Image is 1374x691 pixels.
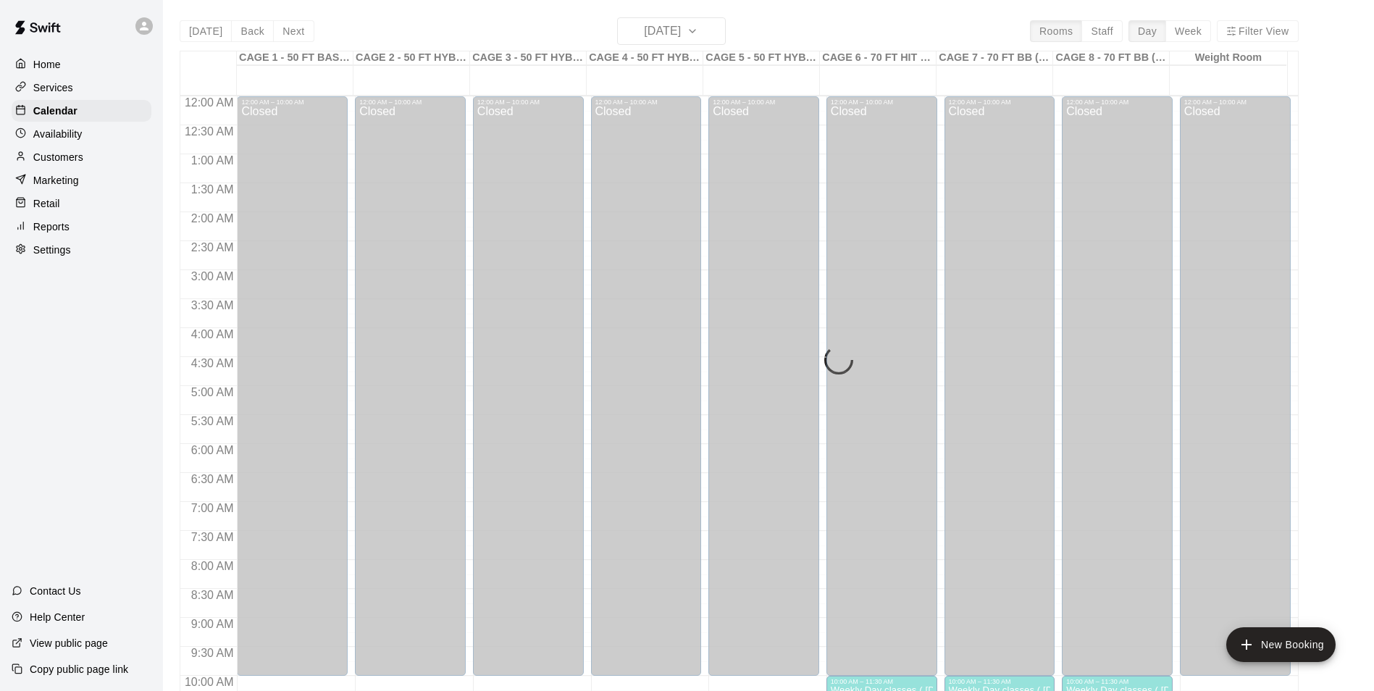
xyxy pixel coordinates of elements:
span: 5:30 AM [188,415,238,427]
div: 12:00 AM – 10:00 AM: Closed [1062,96,1173,676]
div: 12:00 AM – 10:00 AM: Closed [473,96,584,676]
div: 12:00 AM – 10:00 AM [477,99,579,106]
span: 8:30 AM [188,589,238,601]
div: 10:00 AM – 11:30 AM [949,678,1051,685]
div: 12:00 AM – 10:00 AM [1066,99,1168,106]
p: Copy public page link [30,662,128,677]
div: Closed [949,106,1051,681]
span: 9:30 AM [188,647,238,659]
span: 4:30 AM [188,357,238,369]
span: 7:00 AM [188,502,238,514]
div: Closed [713,106,815,681]
div: 10:00 AM – 11:30 AM [1066,678,1168,685]
p: Settings [33,243,71,257]
div: CAGE 2 - 50 FT HYBRID BB/SB [353,51,470,65]
div: 12:00 AM – 10:00 AM: Closed [708,96,819,676]
span: 7:30 AM [188,531,238,543]
a: Customers [12,146,151,168]
p: Contact Us [30,584,81,598]
div: 12:00 AM – 10:00 AM [831,99,933,106]
div: CAGE 8 - 70 FT BB (w/ pitching mound) [1053,51,1170,65]
span: 3:30 AM [188,299,238,311]
div: Closed [1184,106,1286,681]
div: Closed [359,106,461,681]
div: CAGE 4 - 50 FT HYBRID BB/SB [587,51,703,65]
span: 12:30 AM [181,125,238,138]
div: Weight Room [1170,51,1286,65]
span: 1:30 AM [188,183,238,196]
span: 2:30 AM [188,241,238,254]
span: 4:00 AM [188,328,238,340]
a: Retail [12,193,151,214]
div: 12:00 AM – 10:00 AM: Closed [826,96,937,676]
div: 12:00 AM – 10:00 AM: Closed [1180,96,1291,676]
a: Reports [12,216,151,238]
div: 12:00 AM – 10:00 AM [595,99,698,106]
div: Closed [1066,106,1168,681]
div: Closed [831,106,933,681]
span: 9:00 AM [188,618,238,630]
a: Availability [12,123,151,145]
div: 12:00 AM – 10:00 AM [241,99,343,106]
p: View public page [30,636,108,650]
div: 12:00 AM – 10:00 AM [713,99,815,106]
span: 12:00 AM [181,96,238,109]
span: 3:00 AM [188,270,238,282]
p: Availability [33,127,83,141]
div: 12:00 AM – 10:00 AM: Closed [591,96,702,676]
a: Calendar [12,100,151,122]
span: 10:00 AM [181,676,238,688]
button: add [1226,627,1336,662]
div: CAGE 3 - 50 FT HYBRID BB/SB [470,51,587,65]
a: Settings [12,239,151,261]
p: Retail [33,196,60,211]
div: 12:00 AM – 10:00 AM: Closed [944,96,1055,676]
span: 8:00 AM [188,560,238,572]
a: Services [12,77,151,99]
span: 1:00 AM [188,154,238,167]
span: 5:00 AM [188,386,238,398]
div: CAGE 1 - 50 FT BASEBALL w/ Auto Feeder [237,51,353,65]
div: 12:00 AM – 10:00 AM [949,99,1051,106]
span: 2:00 AM [188,212,238,225]
a: Home [12,54,151,75]
div: Closed [477,106,579,681]
p: Reports [33,219,70,234]
div: 12:00 AM – 10:00 AM [359,99,461,106]
div: CAGE 5 - 50 FT HYBRID SB/BB [703,51,820,65]
p: Help Center [30,610,85,624]
p: Marketing [33,173,79,188]
a: Marketing [12,169,151,191]
p: Calendar [33,104,78,118]
span: 6:30 AM [188,473,238,485]
div: 10:00 AM – 11:30 AM [831,678,933,685]
p: Customers [33,150,83,164]
div: 12:00 AM – 10:00 AM: Closed [237,96,348,676]
div: 12:00 AM – 10:00 AM [1184,99,1286,106]
p: Home [33,57,61,72]
span: 6:00 AM [188,444,238,456]
div: Closed [595,106,698,681]
div: Closed [241,106,343,681]
div: CAGE 7 - 70 FT BB (w/ pitching mound) [937,51,1053,65]
p: Services [33,80,73,95]
div: CAGE 6 - 70 FT HIT TRAX [820,51,937,65]
div: 12:00 AM – 10:00 AM: Closed [355,96,466,676]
